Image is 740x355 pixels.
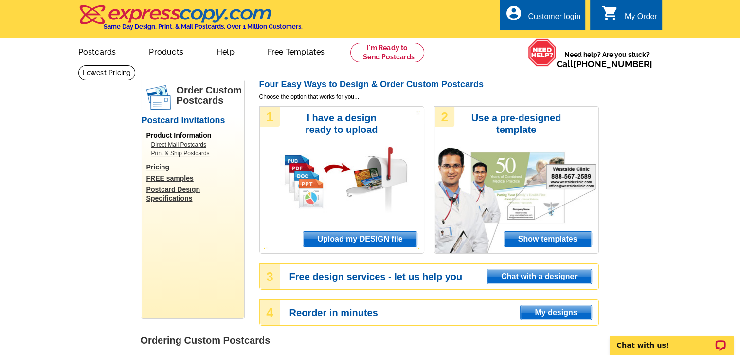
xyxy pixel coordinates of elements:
[252,39,341,62] a: Free Templates
[601,4,619,22] i: shopping_cart
[141,335,271,346] strong: Ordering Custom Postcards
[133,39,199,62] a: Products
[467,112,566,135] h3: Use a pre-designed template
[177,85,244,106] h1: Order Custom Postcards
[625,12,657,26] div: My Order
[151,140,239,149] a: Direct Mail Postcards
[142,115,244,126] h2: Postcard Invitations
[603,324,740,355] iframe: LiveChat chat widget
[259,93,599,101] span: Choose the option that works for you...
[520,305,592,320] a: My designs
[146,85,171,110] img: postcards.png
[487,269,591,284] span: Chat with a designer
[146,174,244,183] a: FREE samples
[260,107,280,127] div: 1
[528,38,557,67] img: help
[146,131,212,139] span: Product Information
[63,39,132,62] a: Postcards
[505,11,580,23] a: account_circle Customer login
[303,231,417,247] a: Upload my DESIGN file
[303,232,416,246] span: Upload my DESIGN file
[504,231,592,247] a: Show templates
[151,149,239,158] a: Print & Ship Postcards
[259,79,599,90] h2: Four Easy Ways to Design & Order Custom Postcards
[487,269,592,284] a: Chat with a designer
[260,264,280,289] div: 3
[528,12,580,26] div: Customer login
[521,305,591,320] span: My designs
[146,185,244,203] a: Postcard Design Specifications
[104,23,303,30] h4: Same Day Design, Print, & Mail Postcards. Over 1 Million Customers.
[505,4,522,22] i: account_circle
[292,112,392,135] h3: I have a design ready to upload
[573,59,652,69] a: [PHONE_NUMBER]
[201,39,250,62] a: Help
[289,272,598,281] h3: Free design services - let us help you
[289,308,598,317] h3: Reorder in minutes
[435,107,454,127] div: 2
[260,300,280,325] div: 4
[78,12,303,30] a: Same Day Design, Print, & Mail Postcards. Over 1 Million Customers.
[504,232,592,246] span: Show templates
[146,163,244,171] a: Pricing
[557,59,652,69] span: Call
[557,50,657,69] span: Need help? Are you stuck?
[601,11,657,23] a: shopping_cart My Order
